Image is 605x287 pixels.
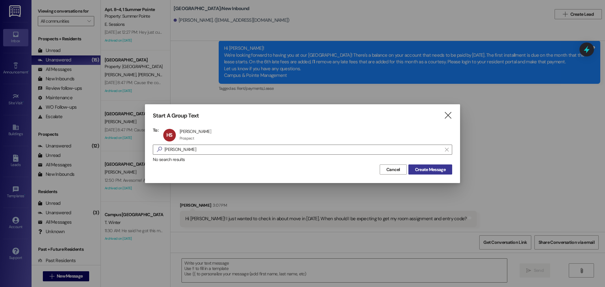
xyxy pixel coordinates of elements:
button: Cancel [380,164,407,175]
h3: Start A Group Text [153,112,199,119]
button: Create Message [408,164,452,175]
h3: To: [153,127,158,133]
input: Search for any contact or apartment [164,145,442,154]
button: Clear text [442,145,452,154]
div: [PERSON_NAME] [180,129,211,134]
div: Prospect [180,136,194,141]
i:  [154,146,164,153]
i:  [445,147,448,152]
i:  [444,112,452,119]
span: HS [166,132,172,138]
div: No search results [153,156,452,163]
span: Create Message [415,166,446,173]
span: Cancel [386,166,400,173]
